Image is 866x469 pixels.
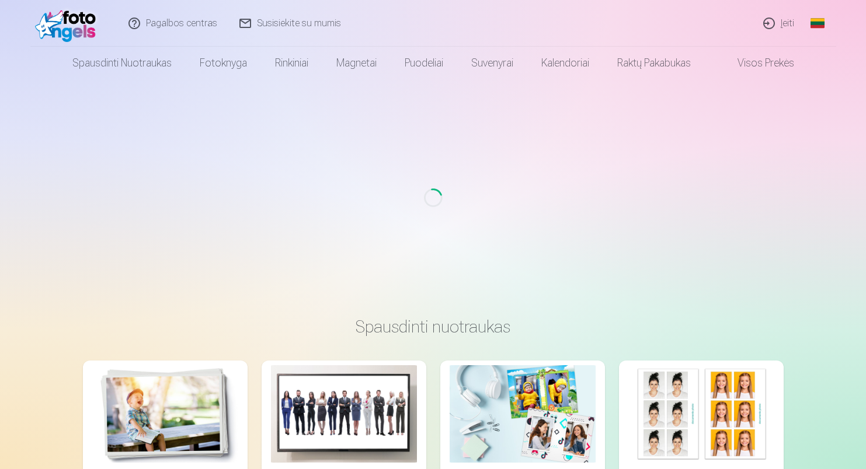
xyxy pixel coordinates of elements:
[322,47,391,79] a: Magnetai
[457,47,527,79] a: Suvenyrai
[58,47,186,79] a: Spausdinti nuotraukas
[450,365,596,463] img: Fotokoliažas iš 2 nuotraukų
[705,47,808,79] a: Visos prekės
[186,47,261,79] a: Fotoknyga
[391,47,457,79] a: Puodeliai
[35,5,102,42] img: /fa2
[628,365,774,463] img: Nuotraukos dokumentams
[271,365,417,463] img: Aukštos kokybės grupinių nuotraukų spauda
[92,316,774,337] h3: Spausdinti nuotraukas
[261,47,322,79] a: Rinkiniai
[527,47,603,79] a: Kalendoriai
[603,47,705,79] a: Raktų pakabukas
[92,365,238,463] img: Aukštos kokybės spausdintos nuotraukos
